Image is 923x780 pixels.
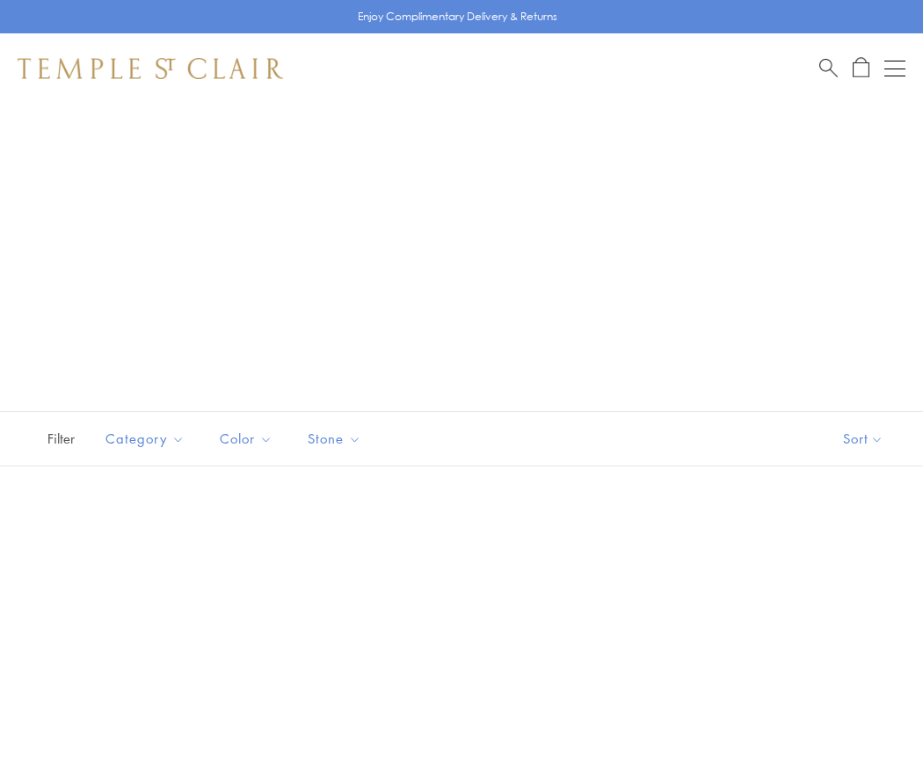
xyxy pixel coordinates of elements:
[211,428,286,450] span: Color
[819,57,838,79] a: Search
[97,428,198,450] span: Category
[803,412,923,466] button: Show sort by
[358,8,557,25] p: Enjoy Complimentary Delivery & Returns
[853,57,869,79] a: Open Shopping Bag
[92,419,198,459] button: Category
[18,58,283,79] img: Temple St. Clair
[294,419,374,459] button: Stone
[884,58,905,79] button: Open navigation
[207,419,286,459] button: Color
[299,428,374,450] span: Stone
